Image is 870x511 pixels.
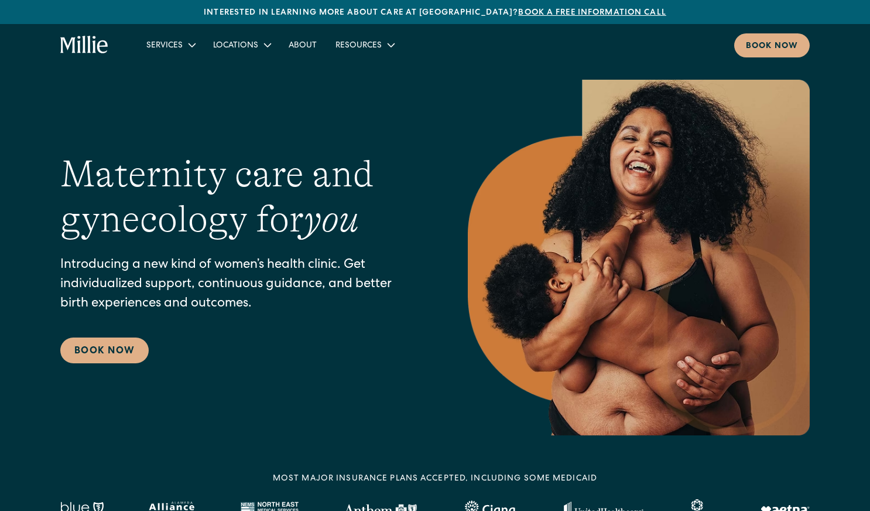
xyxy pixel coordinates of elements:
p: Introducing a new kind of women’s health clinic. Get individualized support, continuous guidance,... [60,256,421,314]
h1: Maternity care and gynecology for [60,152,421,242]
div: Services [146,40,183,52]
div: Book now [746,40,798,53]
div: Locations [213,40,258,52]
a: Book now [734,33,810,57]
a: About [279,35,326,54]
a: Book Now [60,338,149,363]
div: Resources [326,35,403,54]
div: MOST MAJOR INSURANCE PLANS ACCEPTED, INCLUDING some MEDICAID [273,473,597,485]
em: you [304,198,359,240]
div: Locations [204,35,279,54]
div: Resources [335,40,382,52]
div: Services [137,35,204,54]
a: home [60,36,109,54]
img: Smiling mother with her baby in arms, celebrating body positivity and the nurturing bond of postp... [468,80,810,435]
a: Book a free information call [518,9,666,17]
